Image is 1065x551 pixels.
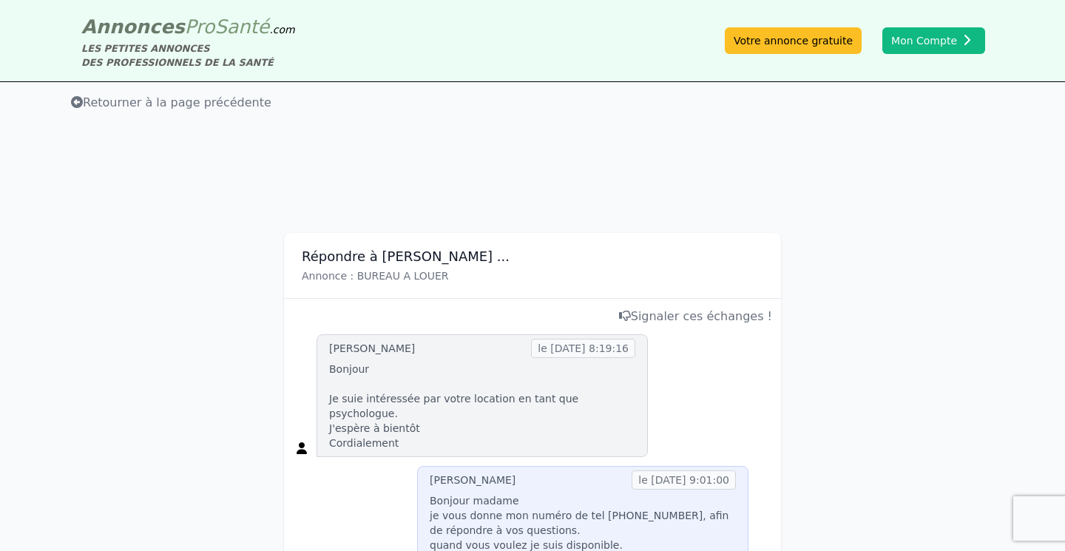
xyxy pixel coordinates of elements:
button: Mon Compte [882,27,985,54]
h3: Répondre à [PERSON_NAME] ... [302,248,763,266]
div: [PERSON_NAME] [329,341,415,356]
i: Retourner à la liste [71,96,83,108]
p: Annonce : BUREAU A LOUER [302,268,763,283]
div: [PERSON_NAME] [430,473,515,487]
span: le [DATE] 9:01:00 [632,470,736,490]
span: Retourner à la page précédente [71,95,271,109]
p: Bonjour Je suie intéressée par votre location en tant que psychologue. J'espère à bientôt Cordial... [329,362,635,450]
span: Santé [214,16,269,38]
a: Votre annonce gratuite [725,27,862,54]
span: .com [269,24,294,36]
a: AnnoncesProSanté.com [81,16,295,38]
span: Annonces [81,16,185,38]
div: LES PETITES ANNONCES DES PROFESSIONNELS DE LA SANTÉ [81,41,295,70]
div: Signaler ces échanges ! [293,308,772,325]
span: Pro [185,16,215,38]
span: le [DATE] 8:19:16 [531,339,635,358]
